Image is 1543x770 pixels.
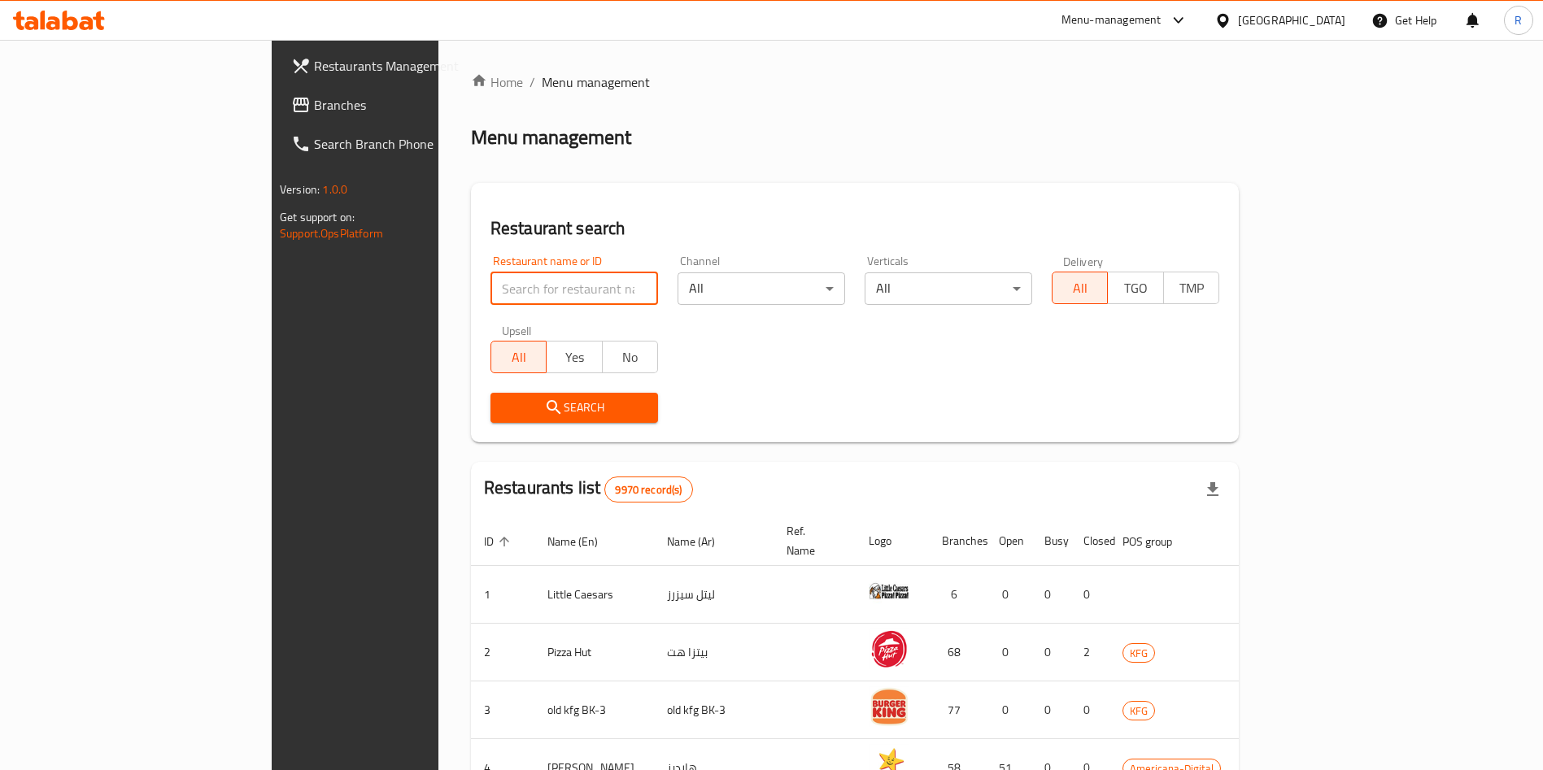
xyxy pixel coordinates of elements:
[490,272,658,305] input: Search for restaurant name or ID..
[1063,255,1104,267] label: Delivery
[1059,276,1101,300] span: All
[1122,532,1193,551] span: POS group
[1031,624,1070,681] td: 0
[530,72,535,92] li: /
[986,566,1031,624] td: 0
[1107,272,1163,304] button: TGO
[1123,644,1154,663] span: KFG
[490,393,658,423] button: Search
[1163,272,1219,304] button: TMP
[869,629,909,669] img: Pizza Hut
[498,346,540,369] span: All
[1031,566,1070,624] td: 0
[314,134,517,154] span: Search Branch Phone
[278,85,530,124] a: Branches
[869,686,909,727] img: old kfg BK-3
[280,223,383,244] a: Support.OpsPlatform
[1070,566,1109,624] td: 0
[1193,470,1232,509] div: Export file
[490,216,1219,241] h2: Restaurant search
[471,72,1239,92] nav: breadcrumb
[278,124,530,163] a: Search Branch Phone
[654,566,774,624] td: ليتل سيزرز
[553,346,595,369] span: Yes
[654,624,774,681] td: بيتزا هت
[986,624,1031,681] td: 0
[1031,516,1070,566] th: Busy
[534,624,654,681] td: Pizza Hut
[869,571,909,611] img: Little Caesars
[678,272,845,305] div: All
[484,532,515,551] span: ID
[667,532,736,551] span: Name (Ar)
[929,681,986,739] td: 77
[1170,276,1213,300] span: TMP
[546,341,602,373] button: Yes
[929,516,986,566] th: Branches
[929,624,986,681] td: 68
[1123,702,1154,720] span: KFG
[1114,276,1157,300] span: TGO
[502,324,532,336] label: Upsell
[547,532,619,551] span: Name (En)
[986,681,1031,739] td: 0
[322,179,347,200] span: 1.0.0
[314,56,517,76] span: Restaurants Management
[1031,681,1070,739] td: 0
[542,72,650,92] span: Menu management
[503,398,645,418] span: Search
[929,566,986,624] td: 6
[1070,681,1109,739] td: 0
[787,521,836,560] span: Ref. Name
[534,681,654,739] td: old kfg BK-3
[1515,11,1522,29] span: R
[471,124,631,150] h2: Menu management
[856,516,929,566] th: Logo
[490,341,547,373] button: All
[865,272,1032,305] div: All
[1052,272,1108,304] button: All
[534,566,654,624] td: Little Caesars
[314,95,517,115] span: Branches
[1061,11,1162,30] div: Menu-management
[280,207,355,228] span: Get support on:
[609,346,652,369] span: No
[604,476,692,502] div: Total records count
[654,681,774,739] td: old kfg BK-3
[1070,516,1109,566] th: Closed
[1070,624,1109,681] td: 2
[605,482,691,498] span: 9970 record(s)
[278,46,530,85] a: Restaurants Management
[484,476,693,502] h2: Restaurants list
[986,516,1031,566] th: Open
[602,341,658,373] button: No
[1238,11,1345,29] div: [GEOGRAPHIC_DATA]
[280,179,320,200] span: Version:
